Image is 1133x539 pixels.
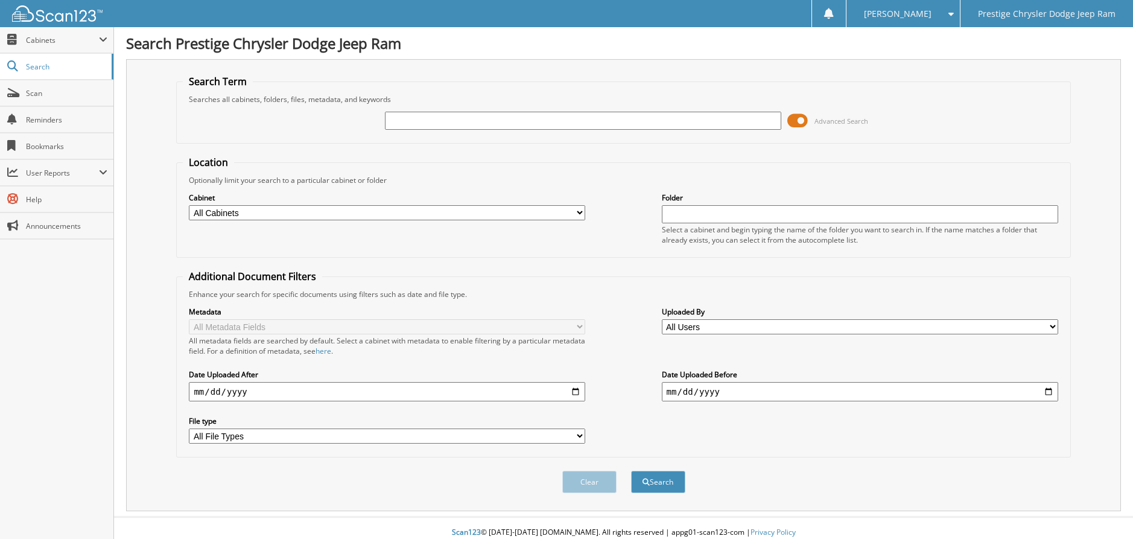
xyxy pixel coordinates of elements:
[26,141,107,151] span: Bookmarks
[662,369,1058,380] label: Date Uploaded Before
[126,33,1121,53] h1: Search Prestige Chrysler Dodge Jeep Ram
[562,471,617,493] button: Clear
[189,382,585,401] input: start
[452,527,481,537] span: Scan123
[12,5,103,22] img: scan123-logo-white.svg
[26,62,106,72] span: Search
[662,307,1058,317] label: Uploaded By
[183,156,234,169] legend: Location
[183,75,253,88] legend: Search Term
[26,115,107,125] span: Reminders
[189,369,585,380] label: Date Uploaded After
[183,289,1064,299] div: Enhance your search for specific documents using filters such as date and file type.
[183,94,1064,104] div: Searches all cabinets, folders, files, metadata, and keywords
[26,221,107,231] span: Announcements
[631,471,685,493] button: Search
[189,193,585,203] label: Cabinet
[183,175,1064,185] div: Optionally limit your search to a particular cabinet or folder
[316,346,331,356] a: here
[864,10,931,18] span: [PERSON_NAME]
[662,382,1058,401] input: end
[978,10,1116,18] span: Prestige Chrysler Dodge Jeep Ram
[26,194,107,205] span: Help
[189,416,585,426] label: File type
[751,527,796,537] a: Privacy Policy
[662,225,1058,245] div: Select a cabinet and begin typing the name of the folder you want to search in. If the name match...
[814,116,868,126] span: Advanced Search
[26,35,99,45] span: Cabinets
[189,336,585,356] div: All metadata fields are searched by default. Select a cabinet with metadata to enable filtering b...
[183,270,322,283] legend: Additional Document Filters
[662,193,1058,203] label: Folder
[26,88,107,98] span: Scan
[189,307,585,317] label: Metadata
[26,168,99,178] span: User Reports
